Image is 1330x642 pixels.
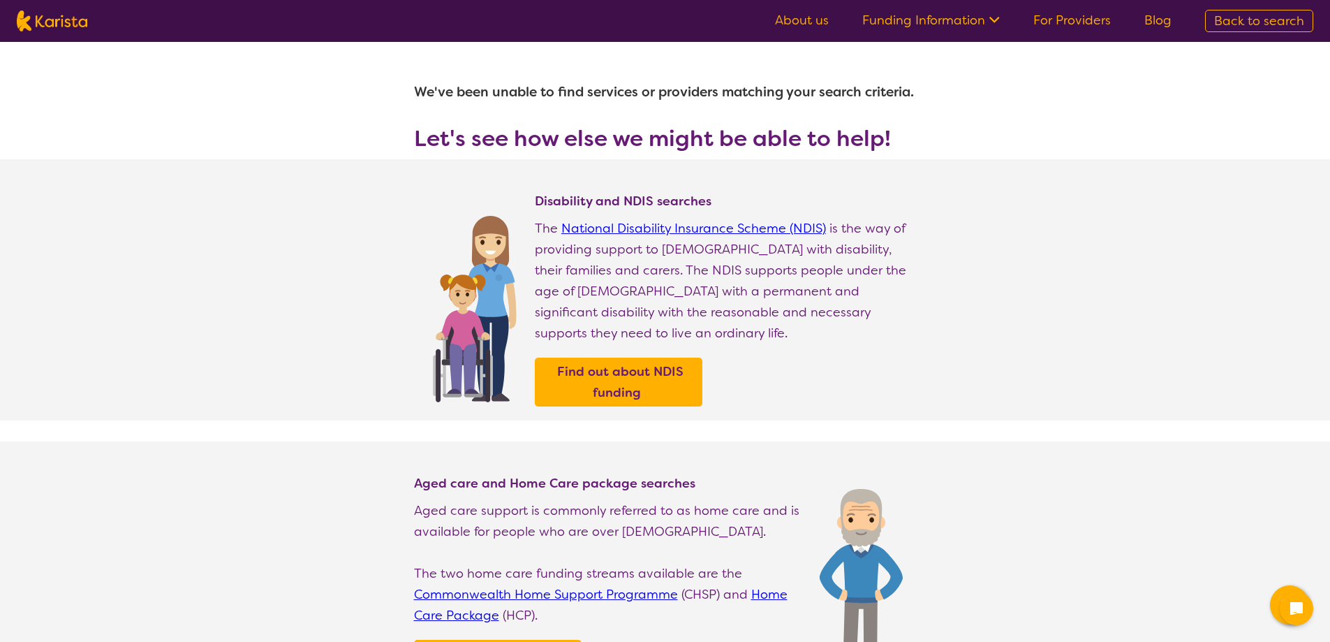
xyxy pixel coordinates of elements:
[862,12,1000,29] a: Funding Information
[535,193,917,210] h4: Disability and NDIS searches
[1214,13,1304,29] span: Back to search
[414,475,806,492] h4: Aged care and Home Care package searches
[561,220,826,237] a: National Disability Insurance Scheme (NDIS)
[414,563,806,626] p: The two home care funding streams available are the (CHSP) and (HCP).
[17,10,87,31] img: Karista logo
[414,75,917,109] h1: We've been unable to find services or providers matching your search criteria.
[414,500,806,542] p: Aged care support is commonly referred to as home care and is available for people who are over [...
[538,361,699,403] a: Find out about NDIS funding
[414,586,678,603] a: Commonwealth Home Support Programme
[1033,12,1111,29] a: For Providers
[414,126,917,151] h3: Let's see how else we might be able to help!
[1270,585,1309,625] button: Channel Menu
[1205,10,1313,32] a: Back to search
[428,207,521,402] img: Find NDIS and Disability services and providers
[535,218,917,344] p: The is the way of providing support to [DEMOGRAPHIC_DATA] with disability, their families and car...
[775,12,829,29] a: About us
[1144,12,1172,29] a: Blog
[557,363,684,401] b: Find out about NDIS funding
